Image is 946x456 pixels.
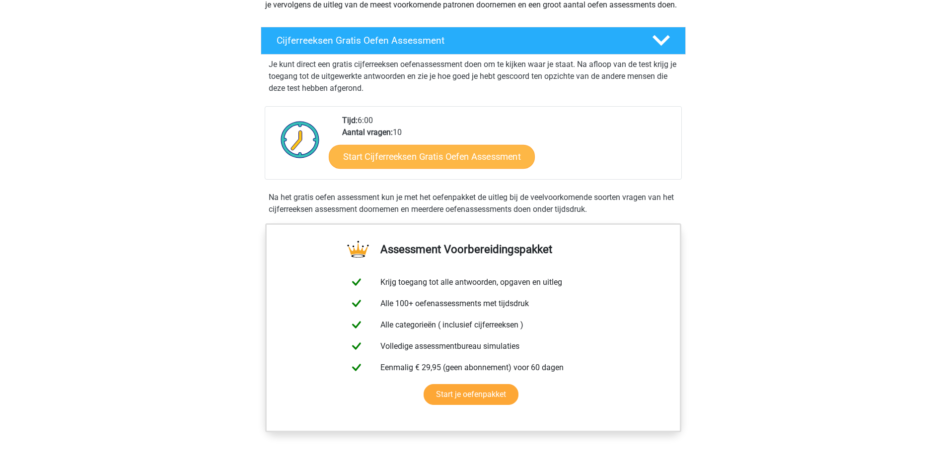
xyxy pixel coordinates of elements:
[269,59,678,94] p: Je kunt direct een gratis cijferreeksen oefenassessment doen om te kijken waar je staat. Na afloo...
[335,115,681,179] div: 6:00 10
[329,144,535,168] a: Start Cijferreeksen Gratis Oefen Assessment
[265,192,682,215] div: Na het gratis oefen assessment kun je met het oefenpakket de uitleg bij de veelvoorkomende soorte...
[277,35,636,46] h4: Cijferreeksen Gratis Oefen Assessment
[424,384,518,405] a: Start je oefenpakket
[342,128,393,137] b: Aantal vragen:
[275,115,325,164] img: Klok
[342,116,358,125] b: Tijd:
[257,27,690,55] a: Cijferreeksen Gratis Oefen Assessment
